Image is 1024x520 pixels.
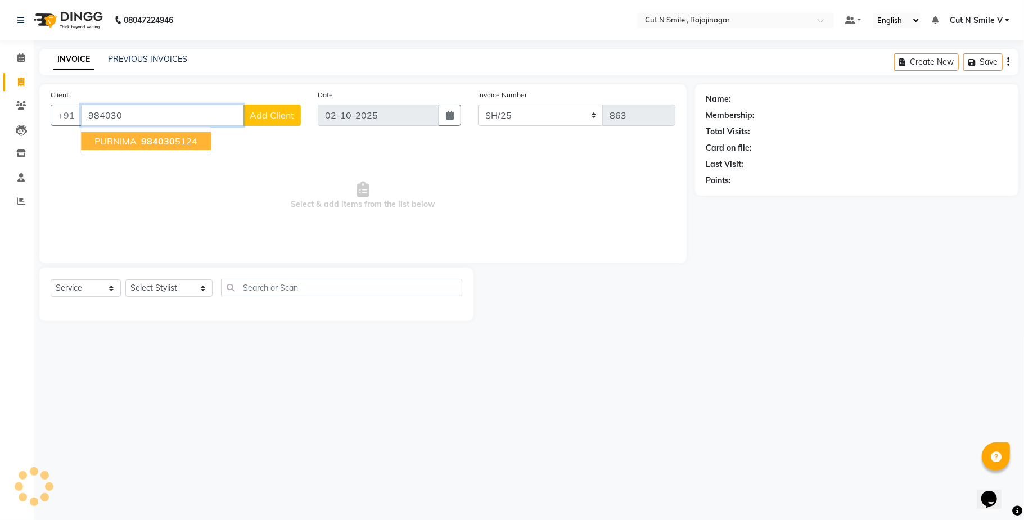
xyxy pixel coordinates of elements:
[706,110,755,121] div: Membership:
[141,135,175,147] span: 984030
[706,142,752,154] div: Card on file:
[706,159,744,170] div: Last Visit:
[51,139,675,252] span: Select & add items from the list below
[51,90,69,100] label: Client
[950,15,1003,26] span: Cut N Smile V
[706,126,751,138] div: Total Visits:
[108,54,187,64] a: PREVIOUS INVOICES
[81,105,243,126] input: Search by Name/Mobile/Email/Code
[894,53,959,71] button: Create New
[29,4,106,36] img: logo
[478,90,527,100] label: Invoice Number
[139,135,197,147] ngb-highlight: 5124
[706,93,732,105] div: Name:
[221,279,462,296] input: Search or Scan
[706,175,732,187] div: Points:
[94,135,137,147] span: PURNIMA
[51,105,82,126] button: +91
[977,475,1013,509] iframe: chat widget
[53,49,94,70] a: INVOICE
[318,90,333,100] label: Date
[243,105,301,126] button: Add Client
[250,110,294,121] span: Add Client
[124,4,173,36] b: 08047224946
[963,53,1003,71] button: Save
